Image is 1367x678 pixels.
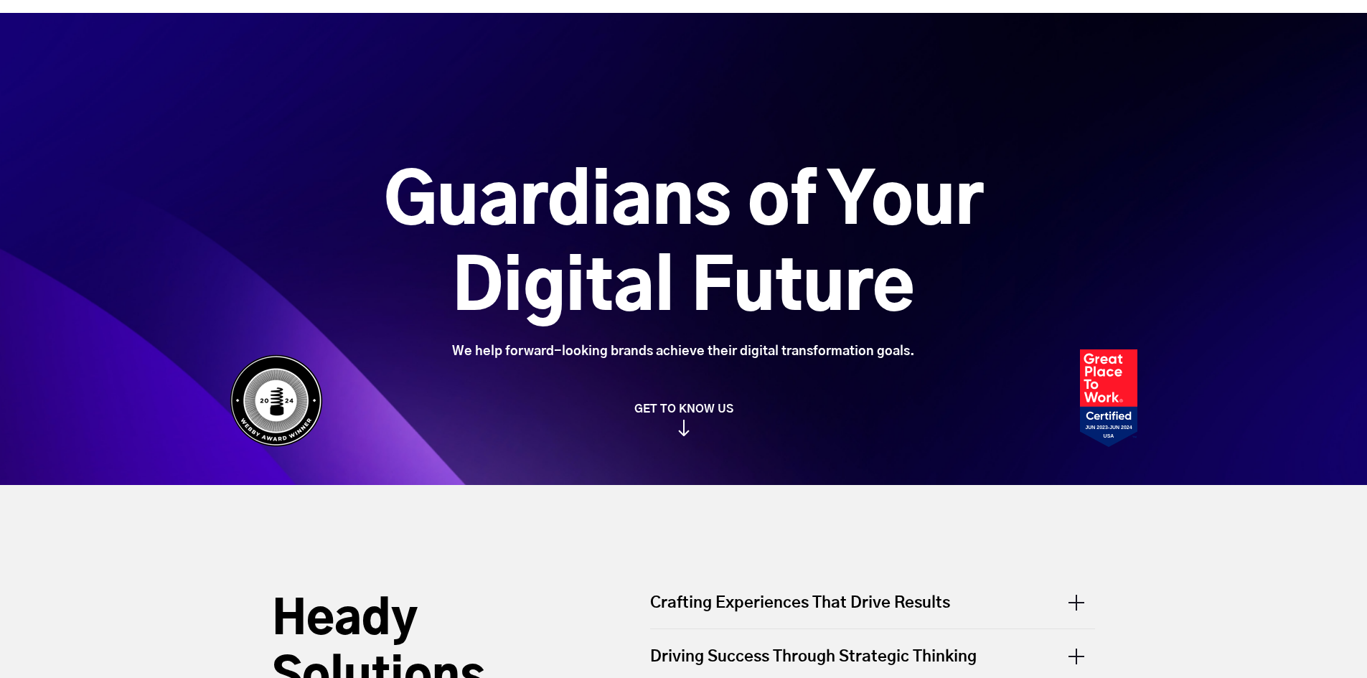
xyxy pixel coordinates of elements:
div: We help forward-looking brands achieve their digital transformation goals. [304,344,1063,359]
h1: Guardians of Your Digital Future [304,160,1063,332]
img: Heady_2023_Certification_Badge [1080,349,1137,447]
a: GET TO KNOW US [222,402,1145,436]
div: Crafting Experiences That Drive Results [650,592,1095,628]
img: Heady_WebbyAward_Winner-4 [230,354,323,447]
img: arrow_down [678,420,690,436]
